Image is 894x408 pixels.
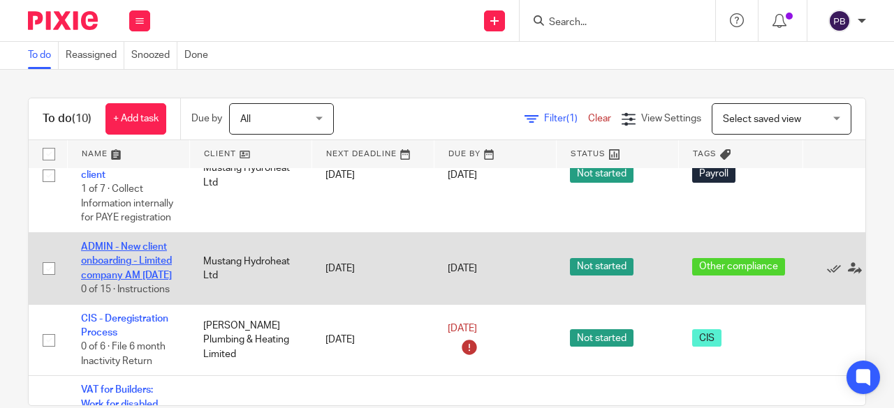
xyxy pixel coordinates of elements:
[570,329,633,347] span: Not started
[81,314,168,338] a: CIS - Deregistration Process
[184,42,215,69] a: Done
[448,324,477,333] span: [DATE]
[692,329,721,347] span: CIS
[81,342,166,366] span: 0 of 6 · File 6 month Inactivity Return
[448,171,477,181] span: [DATE]
[131,42,177,69] a: Snoozed
[81,242,172,280] a: ADMIN - New client onboarding - Limited company AM [DATE]
[641,114,701,123] span: View Settings
[566,114,578,123] span: (1)
[588,114,611,123] a: Clear
[189,119,312,233] td: Mustang Hydroheat Ltd
[28,42,59,69] a: To do
[66,42,124,69] a: Reassigned
[692,258,785,275] span: Other compliance
[72,113,91,124] span: (10)
[81,285,170,294] span: 0 of 15 · Instructions
[191,112,222,126] p: Due by
[189,304,312,376] td: [PERSON_NAME] Plumbing & Heating Limited
[692,165,735,183] span: Payroll
[570,165,633,183] span: Not started
[548,17,673,29] input: Search
[105,103,166,135] a: + Add task
[312,233,434,305] td: [DATE]
[448,264,477,273] span: [DATE]
[240,114,251,124] span: All
[693,150,717,158] span: Tags
[570,258,633,275] span: Not started
[189,233,312,305] td: Mustang Hydroheat Ltd
[312,304,434,376] td: [DATE]
[28,11,98,30] img: Pixie
[723,114,801,124] span: Select saved view
[43,112,91,126] h1: To do
[827,262,848,275] a: Mark as done
[544,114,588,123] span: Filter
[828,10,851,32] img: svg%3E
[81,185,173,223] span: 1 of 7 · Collect Information internally for PAYE registration
[312,119,434,233] td: [DATE]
